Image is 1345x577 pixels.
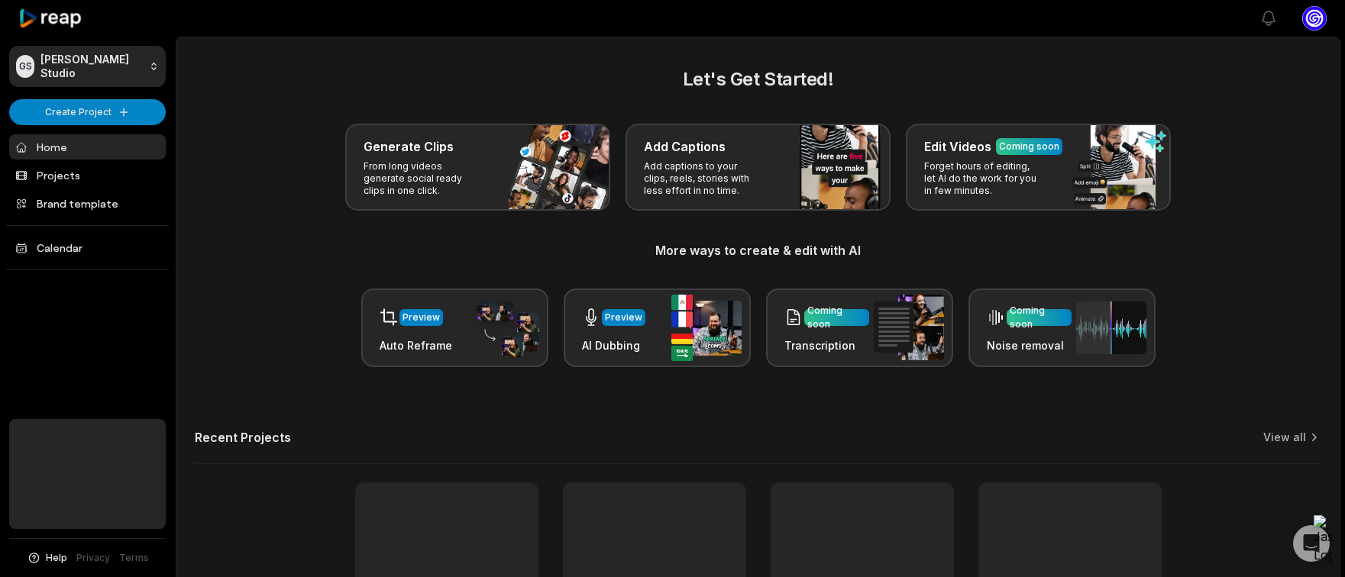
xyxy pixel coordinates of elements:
a: Projects [9,163,166,188]
div: Coming soon [1010,304,1069,331]
h3: Transcription [784,337,869,353]
p: Add captions to your clips, reels, stories with less effort in no time. [644,160,762,197]
a: Home [9,134,166,160]
button: Help [27,551,67,565]
a: Brand template [9,191,166,216]
p: Forget hours of editing, let AI do the work for you in few minutes. [924,160,1043,197]
h2: Let's Get Started! [195,66,1321,93]
a: Privacy [76,551,110,565]
h3: More ways to create & edit with AI [195,241,1321,259]
a: Calendar [9,235,166,260]
h3: Add Captions [644,137,726,156]
h2: Recent Projects [195,430,291,445]
img: ai_dubbing.png [671,295,742,361]
div: Coming soon [807,304,866,331]
img: transcription.png [874,295,944,360]
h3: Edit Videos [924,137,991,156]
img: noise_removal.png [1076,301,1146,354]
span: Help [46,551,67,565]
div: Preview [605,311,642,324]
h3: Noise removal [987,337,1072,353]
div: Open Intercom Messenger [1293,525,1330,562]
img: auto_reframe.png [469,298,539,358]
button: Create Project [9,99,166,125]
div: Coming soon [999,140,1059,153]
p: [PERSON_NAME] Studio [40,53,143,80]
div: Preview [403,311,440,324]
h3: AI Dubbing [582,337,645,353]
a: View all [1263,430,1306,445]
div: GS [16,55,34,78]
a: Terms [119,551,149,565]
p: From long videos generate social ready clips in one click. [364,160,482,197]
h3: Generate Clips [364,137,454,156]
h3: Auto Reframe [380,337,452,353]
